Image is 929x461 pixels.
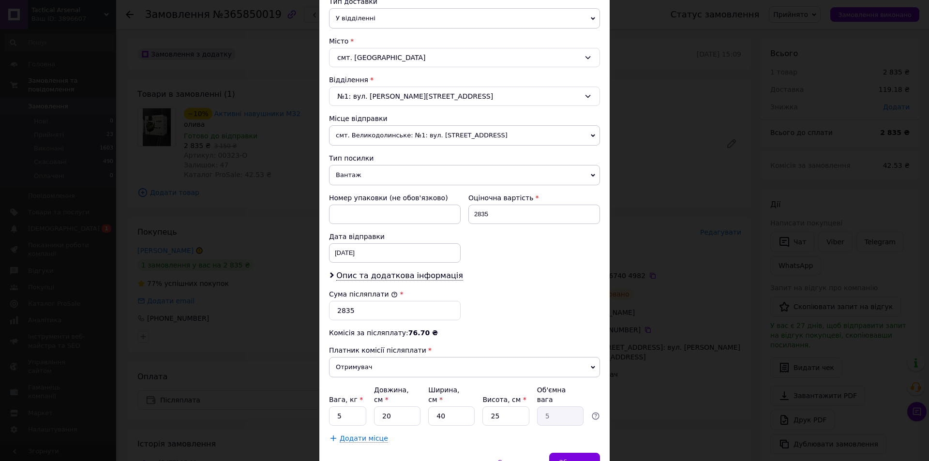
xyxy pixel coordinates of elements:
label: Ширина, см [428,386,459,403]
div: смт. [GEOGRAPHIC_DATA] [329,48,600,67]
span: У відділенні [329,8,600,29]
label: Висота, см [482,396,526,403]
span: смт. Великодолинське: №1: вул. [STREET_ADDRESS] [329,125,600,146]
span: Вантаж [329,165,600,185]
div: Комісія за післяплату: [329,328,600,338]
span: Тип посилки [329,154,374,162]
span: Опис та додаткова інформація [336,271,463,281]
div: Місто [329,36,600,46]
div: Номер упаковки (не обов'язково) [329,193,461,203]
span: Отримувач [329,357,600,377]
span: Місце відправки [329,115,388,122]
span: 76.70 ₴ [408,329,438,337]
div: Дата відправки [329,232,461,241]
label: Сума післяплати [329,290,398,298]
div: №1: вул. [PERSON_NAME][STREET_ADDRESS] [329,87,600,106]
div: Відділення [329,75,600,85]
span: Додати місце [340,434,388,443]
div: Об'ємна вага [537,385,584,404]
span: Платник комісії післяплати [329,346,426,354]
label: Довжина, см [374,386,409,403]
div: Оціночна вартість [468,193,600,203]
label: Вага, кг [329,396,363,403]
